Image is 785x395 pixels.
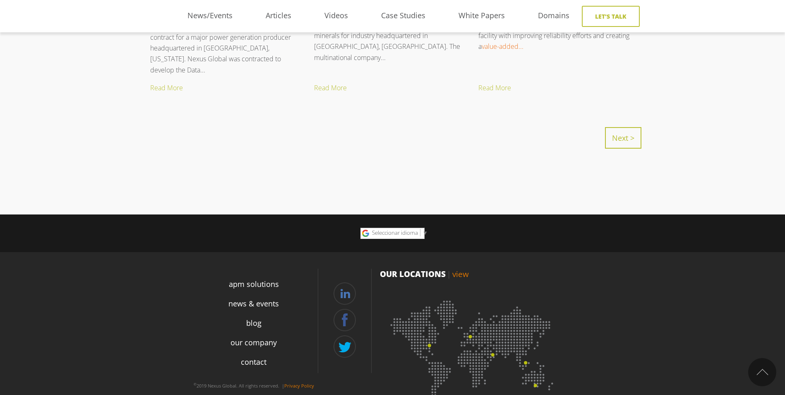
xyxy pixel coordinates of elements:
p: 2019 Nexus Global. All rights reserved. | [190,379,318,393]
sup: © [194,382,197,386]
a: Read More [478,82,643,94]
a: Privacy Policy [284,383,314,389]
a: blog [246,318,262,329]
a: our company [230,337,277,348]
a: Read More [150,82,314,94]
a: Videos [308,10,365,22]
p: Nexus Global was awarded a data configuration contract for a major power generation producer head... [150,21,302,75]
p: OUR LOCATIONS [380,267,566,282]
a: Let's Talk [582,6,640,27]
a: Next > [605,127,641,149]
a: apm solutions [229,279,279,290]
a: value-added... [482,42,523,51]
a: contact [241,356,266,368]
a: Read More [314,82,478,94]
span: Seleccionar idioma [372,229,418,236]
a: Domains [521,10,586,22]
div: Navigation Menu [190,279,318,368]
a: Seleccionar idioma​ [372,229,428,236]
a: White Papers [442,10,521,22]
a: view [452,269,469,279]
span: ▼ [423,229,428,236]
span: | [447,269,451,279]
a: Case Studies [365,10,442,22]
a: news & events [228,298,279,309]
a: Articles [249,10,308,22]
a: News/Events [171,10,249,22]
